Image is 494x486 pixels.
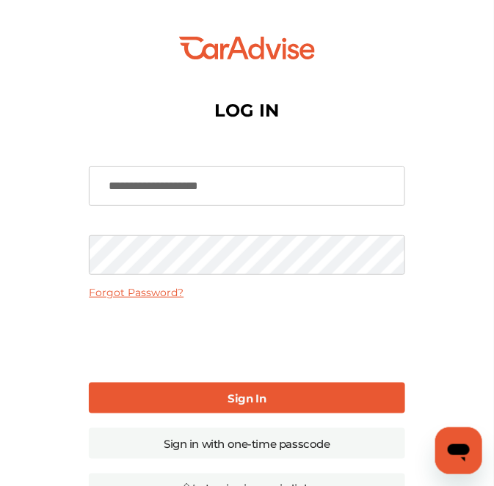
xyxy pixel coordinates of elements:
a: Sign in with one-time passcode [89,428,404,459]
a: Forgot Password? [89,286,184,299]
h1: LOG IN [214,103,279,118]
iframe: Button to launch messaging window [435,427,482,474]
img: CarAdvise-Logo.a185816e.svg [179,37,315,59]
a: Sign In [89,383,404,413]
iframe: reCAPTCHA [135,311,358,368]
b: Sign In [228,391,266,405]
